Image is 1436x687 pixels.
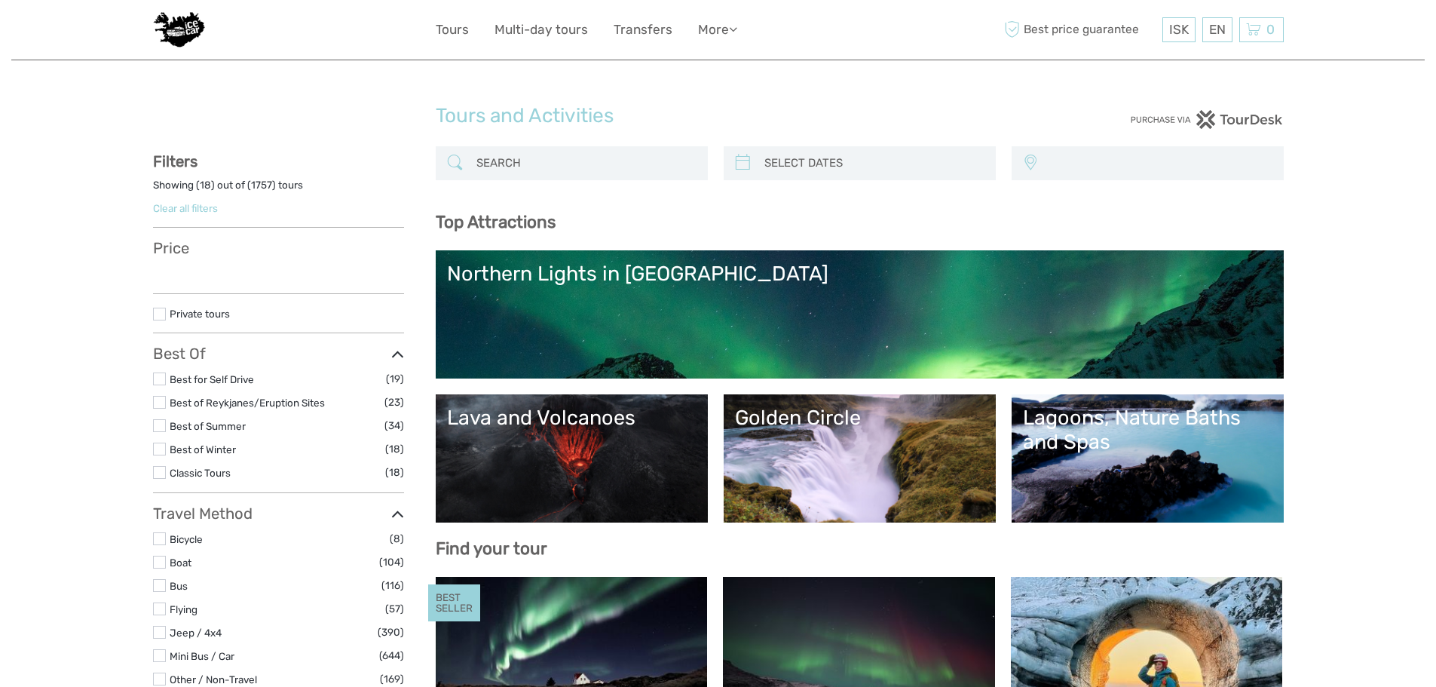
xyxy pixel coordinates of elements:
[470,150,700,176] input: SEARCH
[153,152,197,170] strong: Filters
[378,624,404,641] span: (390)
[494,19,588,41] a: Multi-day tours
[436,212,556,232] b: Top Attractions
[1169,22,1189,37] span: ISK
[385,440,404,458] span: (18)
[436,104,1001,128] h1: Tours and Activities
[390,530,404,547] span: (8)
[447,406,697,511] a: Lava and Volcanoes
[251,178,272,192] label: 1757
[170,557,191,569] a: Boat
[1001,17,1159,42] span: Best price guarantee
[170,397,325,409] a: Best of Reykjanes/Eruption Sites
[379,554,404,571] span: (104)
[1023,406,1272,455] div: Lagoons, Nature Baths and Spas
[170,533,203,545] a: Bicycle
[153,505,404,523] h3: Travel Method
[758,150,988,176] input: SELECT DATES
[379,647,404,664] span: (644)
[170,673,257,685] a: Other / Non-Travel
[153,202,218,214] a: Clear all filters
[614,19,672,41] a: Transfers
[170,373,254,385] a: Best for Self Drive
[1023,406,1272,511] a: Lagoons, Nature Baths and Spas
[170,420,246,432] a: Best of Summer
[153,239,404,257] h3: Price
[384,394,404,411] span: (23)
[170,308,230,320] a: Private tours
[385,600,404,618] span: (57)
[200,178,211,192] label: 18
[384,417,404,434] span: (34)
[447,406,697,430] div: Lava and Volcanoes
[447,262,1272,367] a: Northern Lights in [GEOGRAPHIC_DATA]
[735,406,984,511] a: Golden Circle
[386,370,404,388] span: (19)
[153,178,404,201] div: Showing ( ) out of ( ) tours
[153,345,404,363] h3: Best Of
[385,464,404,481] span: (18)
[170,467,231,479] a: Classic Tours
[170,603,197,615] a: Flying
[170,580,188,592] a: Bus
[735,406,984,430] div: Golden Circle
[170,443,236,455] a: Best of Winter
[1130,110,1283,129] img: PurchaseViaTourDesk.png
[447,262,1272,286] div: Northern Lights in [GEOGRAPHIC_DATA]
[170,650,234,662] a: Mini Bus / Car
[381,577,404,594] span: (116)
[428,584,480,622] div: BEST SELLER
[153,11,205,48] img: 2347-e0530006-311c-4fac-beea-9f6cd962ece2_logo_small.jpg
[1264,22,1277,37] span: 0
[698,19,737,41] a: More
[170,627,222,639] a: Jeep / 4x4
[1202,17,1232,42] div: EN
[436,538,547,559] b: Find your tour
[436,19,469,41] a: Tours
